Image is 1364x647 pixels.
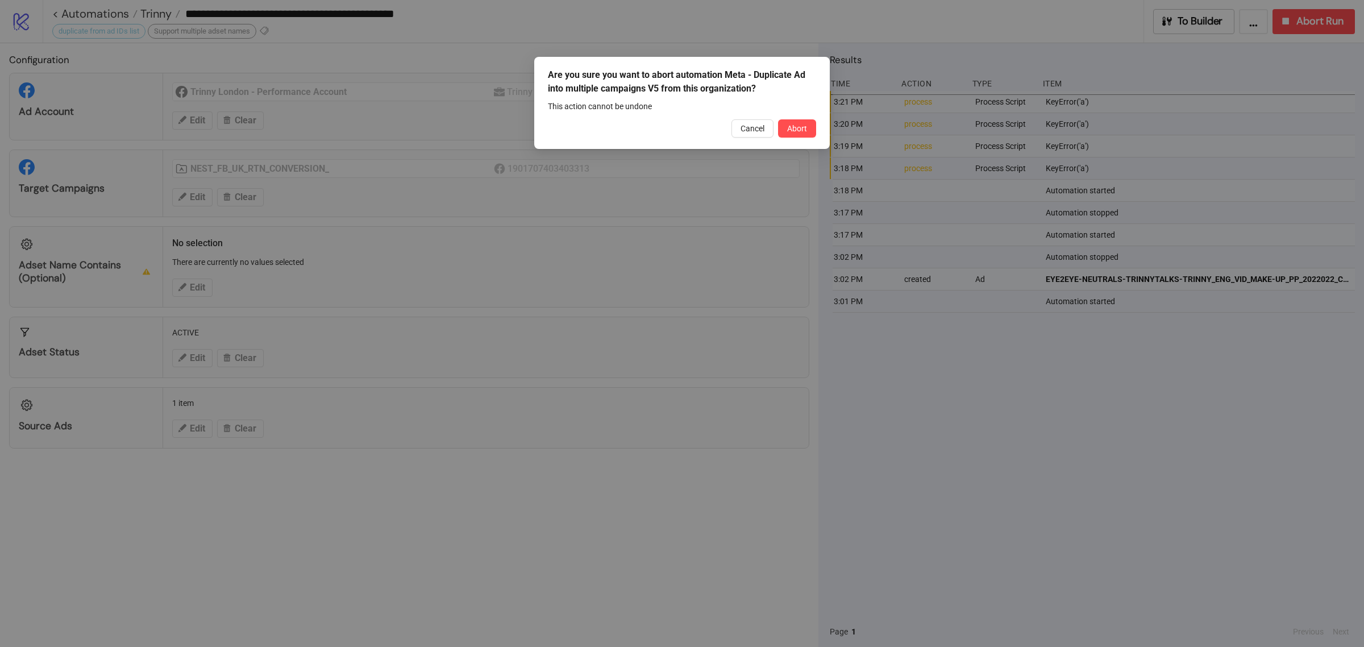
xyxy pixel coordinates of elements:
[548,68,816,96] div: Are you sure you want to abort automation Meta - Duplicate Ad into multiple campaigns V5 from thi...
[548,100,816,113] div: This action cannot be undone
[731,119,774,138] button: Cancel
[778,119,816,138] button: Abort
[787,124,807,133] span: Abort
[741,124,764,133] span: Cancel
